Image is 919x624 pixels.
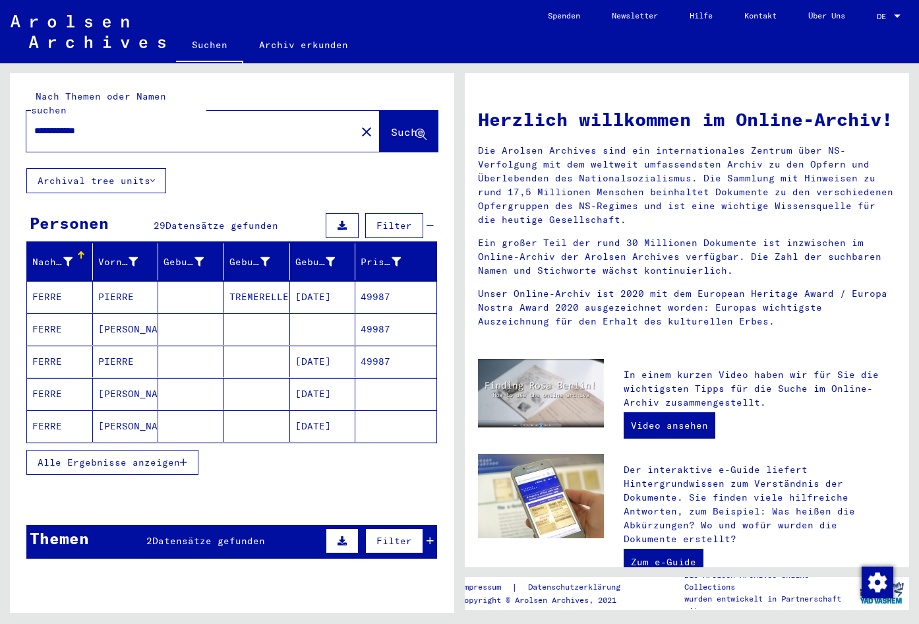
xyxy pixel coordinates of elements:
[93,281,159,313] mat-cell: PIERRE
[478,236,896,278] p: Ein großer Teil der rund 30 Millionen Dokumente ist inzwischen im Online-Archiv der Arolsen Archi...
[27,346,93,377] mat-cell: FERRE
[93,346,159,377] mat-cell: PIERRE
[376,535,412,547] span: Filter
[361,255,401,269] div: Prisoner #
[857,577,906,609] img: yv_logo.png
[11,15,165,48] img: Arolsen_neg.svg
[862,567,893,598] img: Zustimmung ändern
[290,378,356,410] mat-cell: [DATE]
[290,281,356,313] mat-cell: [DATE]
[158,243,224,280] mat-header-cell: Geburtsname
[478,287,896,328] p: Unser Online-Archiv ist 2020 mit dem European Heritage Award / Europa Nostra Award 2020 ausgezeic...
[380,111,438,152] button: Suche
[176,29,243,63] a: Suchen
[684,593,854,617] p: wurden entwickelt in Partnerschaft mit
[154,220,165,232] span: 29
[146,535,152,547] span: 2
[31,90,166,116] mat-label: Nach Themen oder Namen suchen
[355,243,436,280] mat-header-cell: Prisoner #
[26,450,198,475] button: Alle Ergebnisse anzeigen
[365,528,423,553] button: Filter
[224,243,290,280] mat-header-cell: Geburt‏
[478,106,896,133] h1: Herzlich willkommen im Online-Archiv!
[295,251,355,272] div: Geburtsdatum
[624,463,896,546] p: Der interaktive e-Guide liefert Hintergrundwissen zum Verständnis der Dokumente. Sie finden viele...
[355,313,436,345] mat-cell: 49987
[290,346,356,377] mat-cell: [DATE]
[391,125,424,139] span: Suche
[460,594,636,606] p: Copyright © Arolsen Archives, 2021
[93,313,159,345] mat-cell: [PERSON_NAME]
[290,243,356,280] mat-header-cell: Geburtsdatum
[38,456,180,468] span: Alle Ergebnisse anzeigen
[27,243,93,280] mat-header-cell: Nachname
[361,251,421,272] div: Prisoner #
[460,580,636,594] div: |
[93,410,159,442] mat-cell: [PERSON_NAME]
[243,29,364,61] a: Archiv erkunden
[93,243,159,280] mat-header-cell: Vorname
[355,346,436,377] mat-cell: 49987
[290,410,356,442] mat-cell: [DATE]
[877,12,891,21] span: DE
[624,412,715,439] a: Video ansehen
[165,220,278,232] span: Datensätze gefunden
[27,378,93,410] mat-cell: FERRE
[478,359,604,427] img: video.jpg
[624,549,703,575] a: Zum e-Guide
[32,255,73,269] div: Nachname
[359,124,374,140] mat-icon: close
[152,535,265,547] span: Datensätze gefunden
[460,580,512,594] a: Impressum
[163,255,204,269] div: Geburtsname
[518,580,636,594] a: Datenschutzerklärung
[30,526,89,550] div: Themen
[27,410,93,442] mat-cell: FERRE
[376,220,412,232] span: Filter
[353,118,380,144] button: Clear
[365,213,423,238] button: Filter
[684,569,854,593] p: Die Arolsen Archives Online-Collections
[624,368,896,410] p: In einem kurzen Video haben wir für Sie die wichtigsten Tipps für die Suche im Online-Archiv zusa...
[224,281,290,313] mat-cell: TREMERELLE
[229,251,289,272] div: Geburt‏
[163,251,223,272] div: Geburtsname
[32,251,92,272] div: Nachname
[478,454,604,538] img: eguide.jpg
[27,281,93,313] mat-cell: FERRE
[93,378,159,410] mat-cell: [PERSON_NAME]
[355,281,436,313] mat-cell: 49987
[295,255,336,269] div: Geburtsdatum
[27,313,93,345] mat-cell: FERRE
[98,255,138,269] div: Vorname
[98,251,158,272] div: Vorname
[229,255,270,269] div: Geburt‏
[478,144,896,227] p: Die Arolsen Archives sind ein internationales Zentrum über NS-Verfolgung mit dem weltweit umfasse...
[26,168,166,193] button: Archival tree units
[30,211,109,235] div: Personen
